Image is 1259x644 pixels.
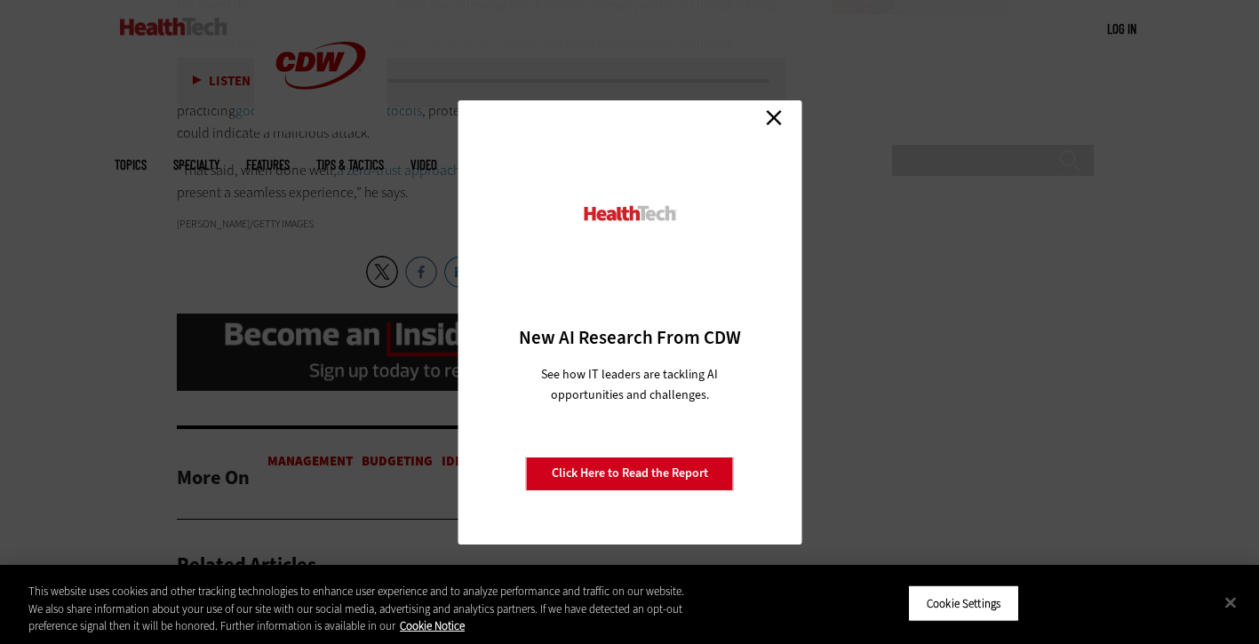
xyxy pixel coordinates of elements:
button: Close [1211,583,1250,622]
a: Click Here to Read the Report [526,457,734,490]
div: This website uses cookies and other tracking technologies to enhance user experience and to analy... [28,583,692,635]
h3: New AI Research From CDW [489,325,770,350]
a: Close [761,105,787,131]
button: Cookie Settings [908,584,1019,622]
img: HealthTech_0.png [581,204,678,223]
p: See how IT leaders are tackling AI opportunities and challenges. [520,364,739,405]
a: More information about your privacy [400,618,465,633]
